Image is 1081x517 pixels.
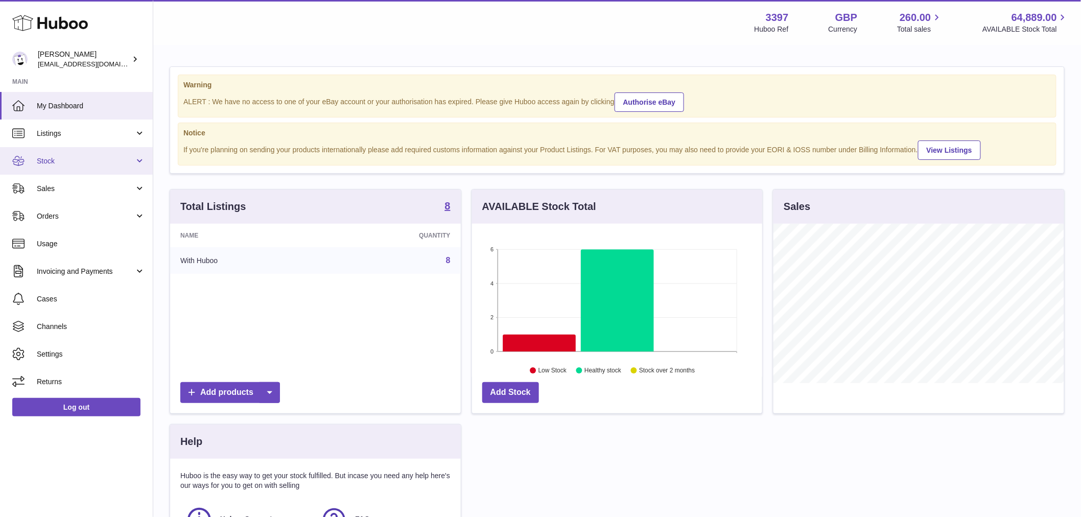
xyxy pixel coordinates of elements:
strong: 3397 [766,11,789,25]
span: Invoicing and Payments [37,267,134,276]
h3: Sales [784,200,810,214]
td: With Huboo [170,247,323,274]
text: 6 [490,246,494,252]
strong: GBP [835,11,857,25]
span: Channels [37,322,145,332]
a: View Listings [918,140,981,160]
a: 260.00 Total sales [897,11,943,34]
a: Add Stock [482,382,539,403]
p: Huboo is the easy way to get your stock fulfilled. But incase you need any help here's our ways f... [180,471,451,490]
div: [PERSON_NAME] [38,50,130,69]
th: Name [170,224,323,247]
a: Add products [180,382,280,403]
div: Huboo Ref [755,25,789,34]
text: 4 [490,280,494,287]
span: AVAILABLE Stock Total [982,25,1069,34]
span: Returns [37,377,145,387]
th: Quantity [323,224,461,247]
a: 64,889.00 AVAILABLE Stock Total [982,11,1069,34]
strong: Notice [183,128,1051,138]
span: Usage [37,239,145,249]
a: 8 [446,256,451,265]
span: My Dashboard [37,101,145,111]
h3: AVAILABLE Stock Total [482,200,596,214]
strong: Warning [183,80,1051,90]
span: 260.00 [900,11,931,25]
a: Log out [12,398,140,416]
a: Authorise eBay [615,92,685,112]
strong: 8 [445,201,451,211]
div: If you're planning on sending your products internationally please add required customs informati... [183,139,1051,160]
a: 8 [445,201,451,213]
text: Stock over 2 months [639,367,695,374]
h3: Total Listings [180,200,246,214]
span: Settings [37,349,145,359]
span: Cases [37,294,145,304]
text: Healthy stock [584,367,622,374]
span: Sales [37,184,134,194]
h3: Help [180,435,202,449]
span: [EMAIL_ADDRESS][DOMAIN_NAME] [38,60,150,68]
img: sales@canchema.com [12,52,28,67]
text: 2 [490,315,494,321]
span: 64,889.00 [1012,11,1057,25]
span: Listings [37,129,134,138]
div: ALERT : We have no access to one of your eBay account or your authorisation has expired. Please g... [183,91,1051,112]
text: Low Stock [538,367,567,374]
text: 0 [490,348,494,355]
span: Total sales [897,25,943,34]
div: Currency [829,25,858,34]
span: Orders [37,212,134,221]
span: Stock [37,156,134,166]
